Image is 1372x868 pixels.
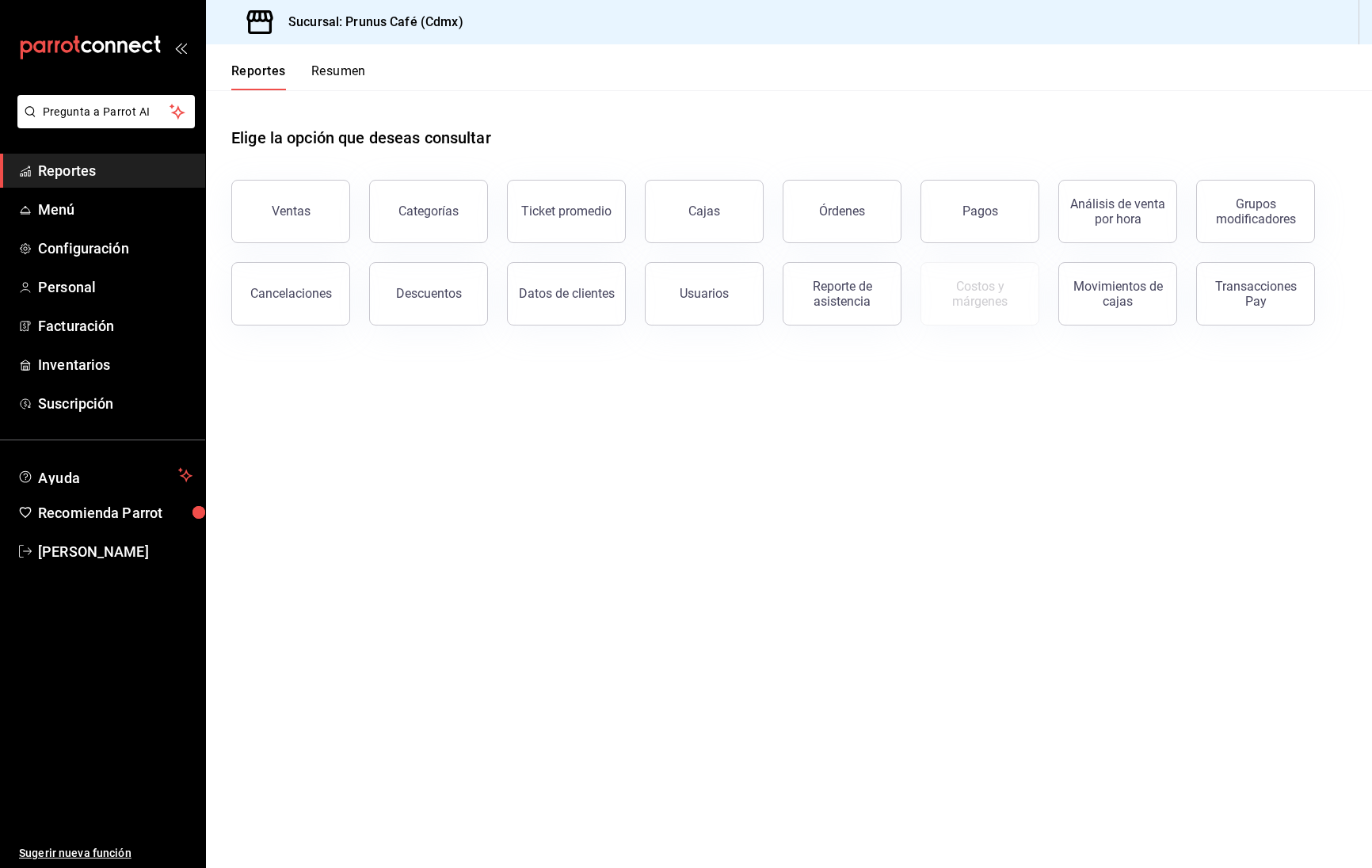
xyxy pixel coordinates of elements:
button: Movimientos de cajas [1058,262,1177,325]
h1: Elige la opción que deseas consultar [231,126,491,150]
div: Ticket promedio [521,204,612,219]
button: Ticket promedio [507,180,626,243]
a: Pregunta a Parrot AI [11,115,195,131]
span: Ayuda [38,466,172,485]
div: Descuentos [396,286,462,301]
button: Pagos [920,180,1039,243]
div: Cancelaciones [250,286,332,301]
div: Usuarios [680,286,729,301]
span: Personal [38,276,192,298]
h3: Sucursal: Prunus Café (Cdmx) [276,13,463,32]
span: Suscripción [38,393,192,414]
div: Transacciones Pay [1206,279,1305,309]
span: Sugerir nueva función [19,845,192,862]
button: Transacciones Pay [1196,262,1315,325]
button: Análisis de venta por hora [1058,180,1177,243]
div: Análisis de venta por hora [1069,196,1167,227]
span: Configuración [38,238,192,259]
span: Reportes [38,160,192,181]
button: Grupos modificadores [1196,180,1315,243]
span: Menú [38,199,192,220]
button: Pregunta a Parrot AI [17,95,195,128]
button: Resumen [311,63,366,90]
button: Órdenes [783,180,901,243]
div: Datos de clientes [519,286,615,301]
button: Descuentos [369,262,488,325]
button: Ventas [231,180,350,243]
div: Reporte de asistencia [793,279,891,309]
span: [PERSON_NAME] [38,541,192,562]
div: Categorías [398,204,459,219]
button: Cancelaciones [231,262,350,325]
span: Recomienda Parrot [38,502,192,523]
button: Contrata inventarios para ver este reporte [920,262,1039,325]
button: Cajas [645,180,764,243]
div: Grupos modificadores [1206,196,1305,227]
div: Pagos [962,204,998,219]
span: Facturación [38,315,192,337]
div: Órdenes [819,204,865,219]
div: Ventas [272,204,311,219]
span: Pregunta a Parrot AI [43,104,170,120]
span: Inventarios [38,354,192,375]
button: open_drawer_menu [174,41,187,54]
button: Usuarios [645,262,764,325]
div: Cajas [688,204,720,219]
button: Categorías [369,180,488,243]
button: Reporte de asistencia [783,262,901,325]
div: Movimientos de cajas [1069,279,1167,309]
div: navigation tabs [231,63,366,90]
button: Datos de clientes [507,262,626,325]
button: Reportes [231,63,286,90]
div: Costos y márgenes [931,279,1029,309]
